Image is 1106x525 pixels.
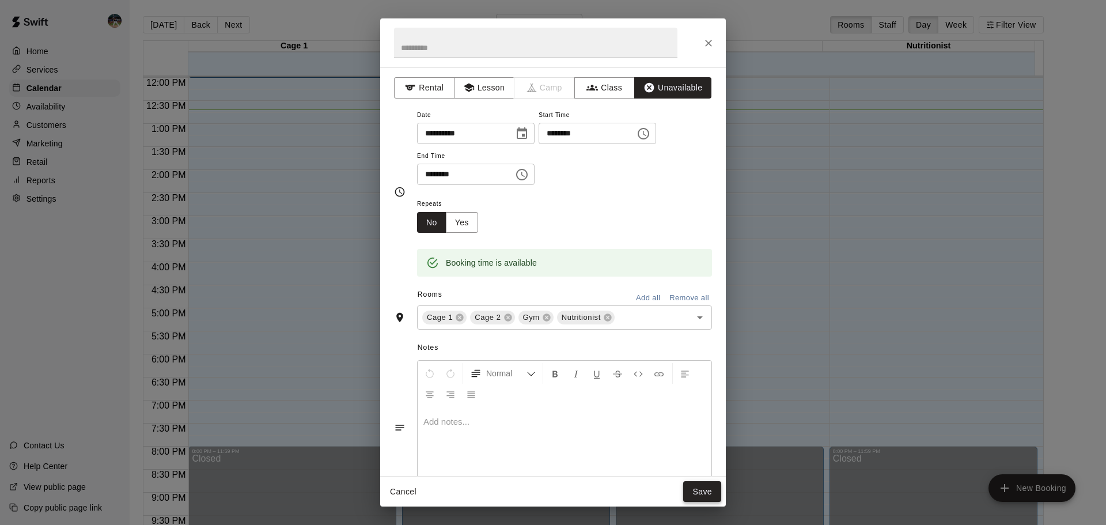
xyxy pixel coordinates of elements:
span: Gym [518,312,544,323]
span: Date [417,108,535,123]
button: Add all [630,289,666,307]
button: Center Align [420,384,440,405]
button: Insert Code [628,363,648,384]
button: Open [692,309,708,326]
button: Redo [441,363,460,384]
button: Left Align [675,363,695,384]
button: Lesson [454,77,514,99]
button: Unavailable [634,77,711,99]
div: Gym [518,311,554,324]
button: Choose time, selected time is 8:00 PM [510,163,533,186]
span: Nutritionist [557,312,605,323]
button: Justify Align [461,384,481,405]
button: Format Italics [566,363,586,384]
button: Remove all [666,289,712,307]
button: Save [683,481,721,503]
span: End Time [417,149,535,164]
button: Class [574,77,635,99]
button: Formatting Options [465,363,540,384]
div: Nutritionist [557,311,615,324]
svg: Rooms [394,312,406,323]
button: Format Underline [587,363,607,384]
button: Undo [420,363,440,384]
button: Choose time, selected time is 1:00 PM [632,122,655,145]
button: Right Align [441,384,460,405]
button: Cancel [385,481,422,503]
svg: Notes [394,422,406,433]
div: Cage 1 [422,311,467,324]
button: Insert Link [649,363,669,384]
button: Format Bold [546,363,565,384]
button: Choose date, selected date is Sep 21, 2025 [510,122,533,145]
span: Repeats [417,197,487,212]
div: Booking time is available [446,252,537,273]
div: outlined button group [417,212,478,233]
button: No [417,212,446,233]
span: Cage 2 [470,312,505,323]
svg: Timing [394,186,406,198]
span: Camps can only be created in the Services page [514,77,575,99]
button: Yes [446,212,478,233]
span: Rooms [418,290,442,299]
button: Close [698,33,719,54]
button: Rental [394,77,454,99]
span: Notes [418,339,712,357]
span: Normal [486,368,527,379]
div: Cage 2 [470,311,514,324]
span: Start Time [539,108,656,123]
span: Cage 1 [422,312,457,323]
button: Format Strikethrough [608,363,627,384]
